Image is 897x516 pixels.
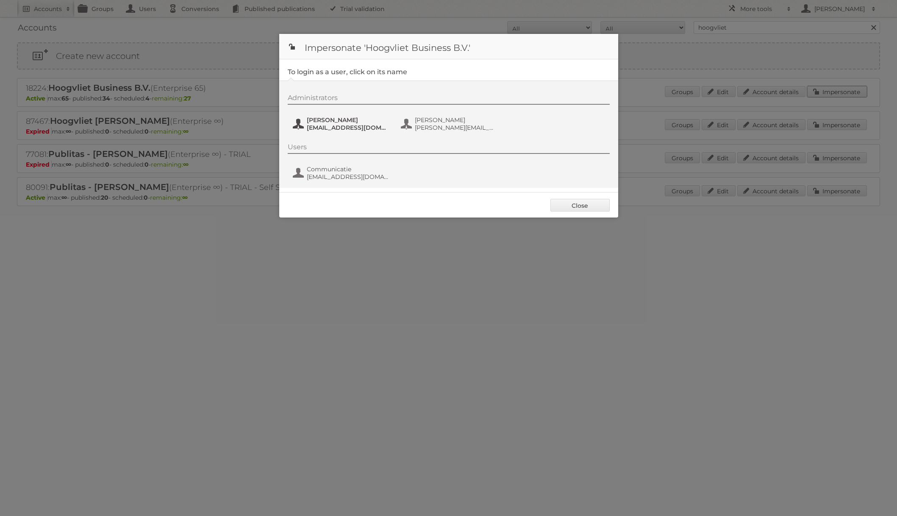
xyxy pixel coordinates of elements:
span: [PERSON_NAME] [307,116,389,124]
button: [PERSON_NAME] [EMAIL_ADDRESS][DOMAIN_NAME] [292,115,392,132]
button: [PERSON_NAME] [PERSON_NAME][EMAIL_ADDRESS][DOMAIN_NAME] [400,115,500,132]
span: [PERSON_NAME] [415,116,497,124]
span: [EMAIL_ADDRESS][DOMAIN_NAME] [307,173,389,181]
legend: To login as a user, click on its name [288,68,407,76]
span: Communicatie [307,165,389,173]
a: Close [550,199,610,212]
span: [PERSON_NAME][EMAIL_ADDRESS][DOMAIN_NAME] [415,124,497,131]
button: Communicatie [EMAIL_ADDRESS][DOMAIN_NAME] [292,165,392,181]
span: [EMAIL_ADDRESS][DOMAIN_NAME] [307,124,389,131]
div: Administrators [288,94,610,105]
div: Users [288,143,610,154]
h1: Impersonate 'Hoogvliet Business B.V.' [279,34,618,59]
